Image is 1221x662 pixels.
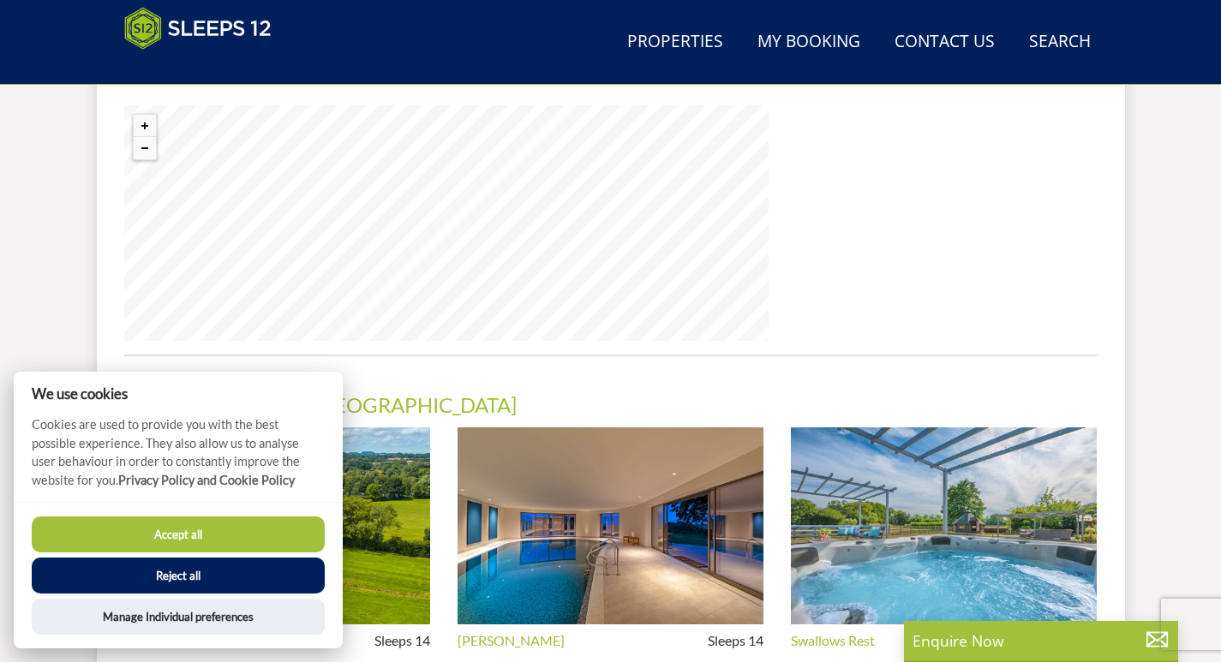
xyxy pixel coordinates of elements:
[32,558,325,593] button: Reject all
[134,137,156,159] button: Zoom out
[708,633,763,648] span: Sleeps 14
[32,516,325,552] button: Accept all
[32,599,325,635] button: Manage Individual preferences
[620,23,730,62] a: Properties
[118,473,295,487] a: Privacy Policy and Cookie Policy
[458,633,565,648] a: [PERSON_NAME]
[791,427,1097,625] img: An image of 'Swallows Rest', Somerset
[116,60,296,75] iframe: Customer reviews powered by Trustpilot
[751,23,867,62] a: My Booking
[791,633,875,648] a: Swallows Rest
[134,115,156,137] button: Zoom in
[458,427,763,625] img: An image of 'Perys Hill', Somerset
[1022,23,1098,62] a: Search
[14,385,343,402] h2: We use cookies
[374,633,430,648] span: Sleeps 14
[124,105,769,341] canvas: Map
[124,7,272,50] img: Sleeps 12
[913,629,1170,652] p: Enquire Now
[888,23,1002,62] a: Contact Us
[14,415,343,502] p: Cookies are used to provide you with the best possible experience. They also allow us to analyse ...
